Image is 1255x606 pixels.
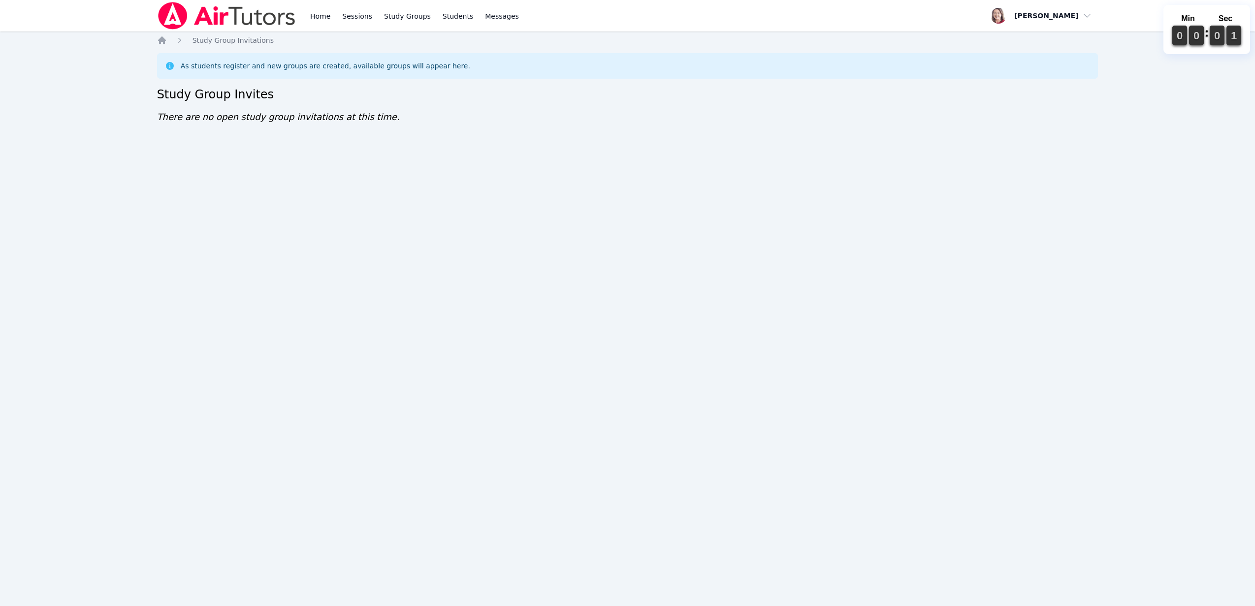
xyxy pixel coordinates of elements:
nav: Breadcrumb [157,35,1098,45]
a: Study Group Invitations [193,35,274,45]
span: Study Group Invitations [193,36,274,44]
h2: Study Group Invites [157,87,1098,102]
div: As students register and new groups are created, available groups will appear here. [181,61,470,71]
span: Messages [485,11,519,21]
img: Air Tutors [157,2,296,30]
span: There are no open study group invitations at this time. [157,112,400,122]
